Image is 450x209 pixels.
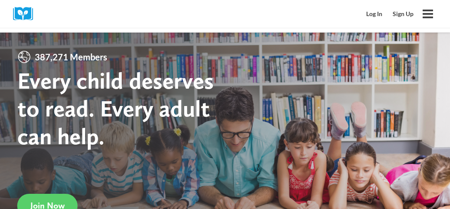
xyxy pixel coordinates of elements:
strong: Every child deserves to read. Every adult can help. [17,66,214,149]
a: Log In [361,6,387,22]
span: 387,271 Members [31,50,111,64]
button: Open menu [419,5,437,23]
nav: Secondary Mobile Navigation [361,6,419,22]
a: Sign Up [387,6,419,22]
img: Cox Campus [13,7,39,20]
